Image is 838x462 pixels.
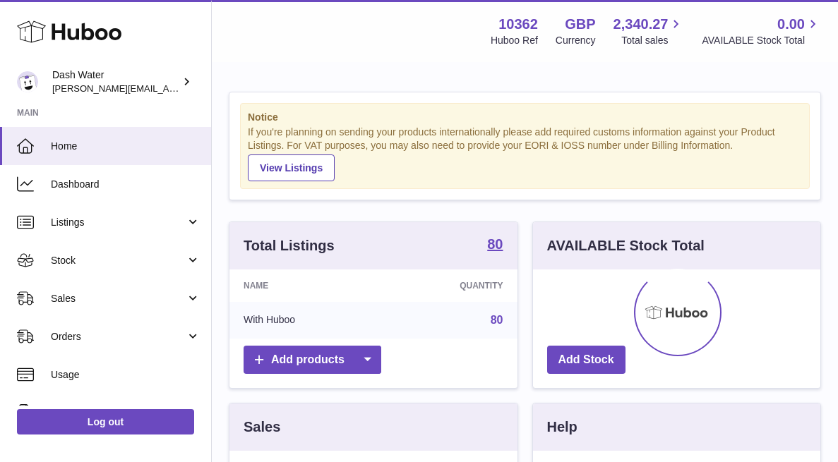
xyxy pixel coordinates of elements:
span: Total sales [621,34,684,47]
img: james@dash-water.com [17,71,38,92]
a: 80 [491,314,503,326]
a: 0.00 AVAILABLE Stock Total [702,15,821,47]
a: Log out [17,409,194,434]
strong: GBP [565,15,595,34]
span: Stock [51,254,186,267]
h3: Total Listings [244,236,335,255]
a: 80 [487,237,503,254]
strong: Notice [248,111,802,124]
div: If you're planning on sending your products internationally please add required customs informati... [248,126,802,181]
a: 2,340.27 Total sales [613,15,685,47]
div: Currency [556,34,596,47]
span: Sales [51,292,186,305]
strong: 80 [487,237,503,251]
span: AVAILABLE Stock Total [702,34,821,47]
span: Listings [51,216,186,229]
h3: Sales [244,418,280,437]
a: Add products [244,346,381,375]
span: 0.00 [777,15,805,34]
span: Orders [51,330,186,344]
span: Home [51,140,200,153]
strong: 10362 [498,15,538,34]
div: Huboo Ref [491,34,538,47]
a: View Listings [248,154,335,181]
span: [PERSON_NAME][EMAIL_ADDRESS][DOMAIN_NAME] [52,83,283,94]
a: Add Stock [547,346,625,375]
span: Usage [51,368,200,382]
td: With Huboo [229,302,381,339]
th: Name [229,269,381,302]
th: Quantity [381,269,517,302]
div: Dash Water [52,68,179,95]
h3: AVAILABLE Stock Total [547,236,705,255]
span: 2,340.27 [613,15,669,34]
h3: Help [547,418,577,437]
span: Dashboard [51,178,200,191]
